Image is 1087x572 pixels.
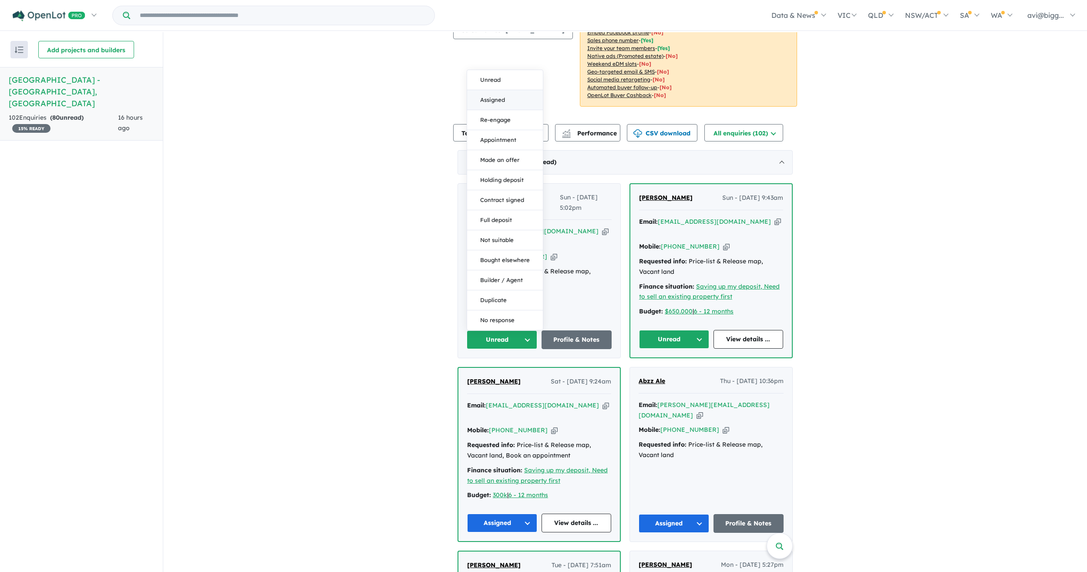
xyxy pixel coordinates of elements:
[551,252,557,261] button: Copy
[721,560,784,570] span: Mon - [DATE] 5:27pm
[694,307,734,315] a: 6 - 12 months
[587,84,657,91] u: Automated buyer follow-up
[467,290,543,310] button: Duplicate
[587,29,649,36] u: Embed Facebook profile
[118,114,143,132] span: 16 hours ago
[639,283,780,301] a: Saving up my deposit, Need to sell an existing property first
[38,41,134,58] button: Add projects and builders
[467,490,611,501] div: |
[639,193,693,203] a: [PERSON_NAME]
[458,150,793,175] div: [DATE]
[713,514,784,533] a: Profile & Notes
[639,194,693,202] span: [PERSON_NAME]
[639,283,694,290] strong: Finance situation:
[467,130,543,150] button: Appointment
[15,47,24,53] img: sort.svg
[467,270,543,290] button: Builder / Agent
[602,401,609,410] button: Copy
[562,132,571,138] img: bar-chart.svg
[587,92,652,98] u: OpenLot Buyer Cashback
[587,68,655,75] u: Geo-targeted email & SMS
[704,124,783,141] button: All enquiries (102)
[467,90,543,110] button: Assigned
[467,377,521,387] a: [PERSON_NAME]
[560,192,612,213] span: Sun - [DATE] 5:02pm
[722,193,783,203] span: Sun - [DATE] 9:43am
[639,401,657,409] strong: Email:
[627,124,697,141] button: CSV download
[467,466,608,485] a: Saving up my deposit, Need to sell an existing property first
[493,491,507,499] a: 300k
[639,560,692,570] a: [PERSON_NAME]
[467,491,491,499] strong: Budget:
[639,441,687,448] strong: Requested info:
[657,68,669,75] span: [No]
[52,114,60,121] span: 80
[660,84,672,91] span: [No]
[50,114,84,121] strong: ( unread)
[552,560,611,571] span: Tue - [DATE] 7:51am
[9,113,118,134] div: 102 Enquir ies
[639,242,661,250] strong: Mobile:
[639,514,709,533] button: Assigned
[653,76,665,83] span: [No]
[467,170,543,190] button: Holding deposit
[467,441,515,449] strong: Requested info:
[639,257,687,265] strong: Requested info:
[467,561,521,569] span: [PERSON_NAME]
[467,70,543,90] button: Unread
[467,110,543,130] button: Re-engage
[641,37,653,44] span: [ Yes ]
[639,306,783,317] div: |
[467,230,543,250] button: Not suitable
[658,218,771,225] a: [EMAIL_ADDRESS][DOMAIN_NAME]
[661,242,720,250] a: [PHONE_NUMBER]
[467,210,543,230] button: Full deposit
[467,426,489,434] strong: Mobile:
[13,10,85,21] img: Openlot PRO Logo White
[666,53,678,59] span: [No]
[654,92,666,98] span: [No]
[723,425,729,434] button: Copy
[467,514,537,532] button: Assigned
[665,307,693,315] u: $650.000
[9,74,154,109] h5: [GEOGRAPHIC_DATA] - [GEOGRAPHIC_DATA] , [GEOGRAPHIC_DATA]
[486,401,599,409] a: [EMAIL_ADDRESS][DOMAIN_NAME]
[633,129,642,138] img: download icon
[639,377,665,385] span: Abzz Ale
[467,250,543,270] button: Bought elsewhere
[467,440,611,461] div: Price-list & Release map, Vacant land, Book an appointment
[602,227,609,236] button: Copy
[1027,11,1064,20] span: avi@bigg...
[467,70,543,330] div: Unread
[587,61,637,67] u: Weekend eDM slots
[467,150,543,170] button: Made an offer
[562,129,570,134] img: line-chart.svg
[467,466,522,474] strong: Finance situation:
[563,129,617,137] span: Performance
[723,242,730,251] button: Copy
[489,426,548,434] a: [PHONE_NUMBER]
[453,124,549,141] button: Team member settings (2)
[639,307,663,315] strong: Budget:
[697,411,703,420] button: Copy
[467,377,521,385] span: [PERSON_NAME]
[587,53,663,59] u: Native ads (Promoted estate)
[551,426,558,435] button: Copy
[639,561,692,569] span: [PERSON_NAME]
[132,6,433,25] input: Try estate name, suburb, builder or developer
[12,124,50,133] span: 15 % READY
[639,440,784,461] div: Price-list & Release map, Vacant land
[657,45,670,51] span: [ Yes ]
[639,330,709,349] button: Unread
[639,61,651,67] span: [No]
[467,560,521,571] a: [PERSON_NAME]
[467,310,543,330] button: No response
[587,37,639,44] u: Sales phone number
[542,330,612,349] a: Profile & Notes
[713,330,784,349] a: View details ...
